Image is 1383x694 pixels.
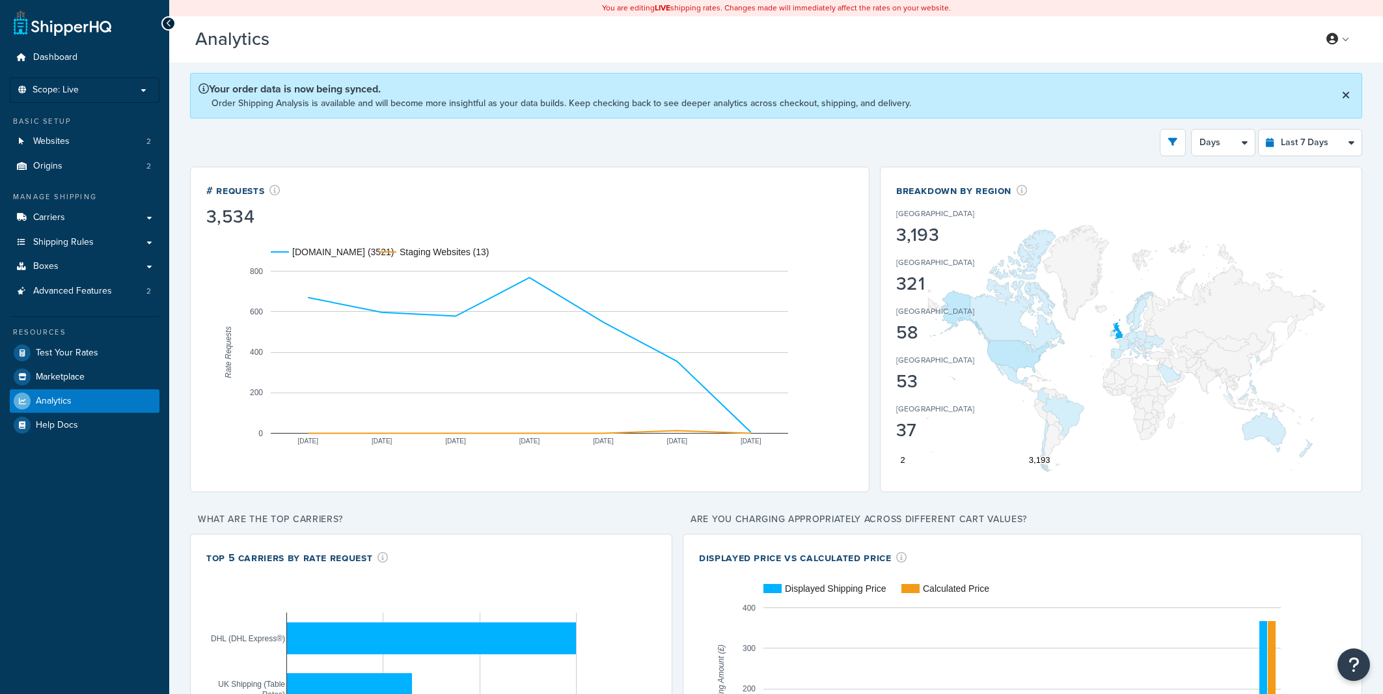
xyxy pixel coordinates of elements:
[10,255,159,279] a: Boxes
[146,136,151,147] span: 2
[593,437,614,444] text: [DATE]
[743,644,756,653] text: 300
[33,286,112,297] span: Advanced Features
[445,437,466,444] text: [DATE]
[683,510,1362,529] p: Are you charging appropriately across different cart values?
[900,455,905,465] text: 2
[1160,129,1186,156] button: open filter drawer
[896,275,1015,293] div: 321
[785,583,886,594] text: Displayed Shipping Price
[10,389,159,413] a: Analytics
[10,327,159,338] div: Resources
[218,679,285,688] text: UK Shipping (Table
[211,633,285,643] text: DHL (DHL Express®)
[212,96,911,110] p: Order Shipping Analysis is available and will become more insightful as your data builds. Keep ch...
[33,237,94,248] span: Shipping Rules
[743,603,756,612] text: 400
[10,46,159,70] a: Dashboard
[146,161,151,172] span: 2
[36,372,85,383] span: Marketplace
[699,550,907,565] div: Displayed Price vs Calculated Price
[146,286,151,297] span: 2
[33,52,77,63] span: Dashboard
[10,130,159,154] li: Websites
[10,365,159,389] a: Marketplace
[896,257,974,268] p: [GEOGRAPHIC_DATA]
[199,81,911,96] p: Your order data is now being synced.
[206,208,281,226] div: 3,534
[372,437,392,444] text: [DATE]
[400,247,489,257] text: Staging Websites (13)
[33,136,70,147] span: Websites
[10,116,159,127] div: Basic Setup
[896,208,974,219] p: [GEOGRAPHIC_DATA]
[743,684,756,693] text: 200
[33,161,62,172] span: Origins
[206,229,853,476] svg: A chart.
[923,583,989,594] text: Calculated Price
[33,85,79,96] span: Scope: Live
[10,341,159,365] a: Test Your Rates
[273,34,317,49] span: Beta
[195,29,1298,49] h3: Analytics
[190,510,672,529] p: What are the top carriers?
[297,437,318,444] text: [DATE]
[519,437,540,444] text: [DATE]
[1337,648,1370,681] button: Open Resource Center
[10,206,159,230] a: Carriers
[896,372,1015,391] div: 53
[896,226,1015,244] div: 3,193
[741,437,761,444] text: [DATE]
[896,403,974,415] p: [GEOGRAPHIC_DATA]
[250,348,263,357] text: 400
[10,413,159,437] a: Help Docs
[250,266,263,275] text: 800
[896,421,1015,439] div: 37
[206,550,389,565] div: Top 5 Carriers by Rate Request
[10,154,159,178] a: Origins2
[33,212,65,223] span: Carriers
[206,183,281,198] div: # Requests
[292,247,394,257] text: [DOMAIN_NAME] (3521)
[896,225,1346,473] svg: A chart.
[10,191,159,202] div: Manage Shipping
[33,261,59,272] span: Boxes
[1029,455,1050,465] text: 3,193
[10,279,159,303] li: Advanced Features
[896,305,974,317] p: [GEOGRAPHIC_DATA]
[10,130,159,154] a: Websites2
[10,154,159,178] li: Origins
[10,230,159,255] a: Shipping Rules
[224,326,233,378] text: Rate Requests
[258,428,263,437] text: 0
[250,307,263,316] text: 600
[896,324,1015,342] div: 58
[667,437,688,444] text: [DATE]
[896,354,974,366] p: [GEOGRAPHIC_DATA]
[10,279,159,303] a: Advanced Features2
[36,420,78,431] span: Help Docs
[655,2,670,14] b: LIVE
[36,396,72,407] span: Analytics
[250,388,263,397] text: 200
[36,348,98,359] span: Test Your Rates
[896,183,1028,198] div: Breakdown by Region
